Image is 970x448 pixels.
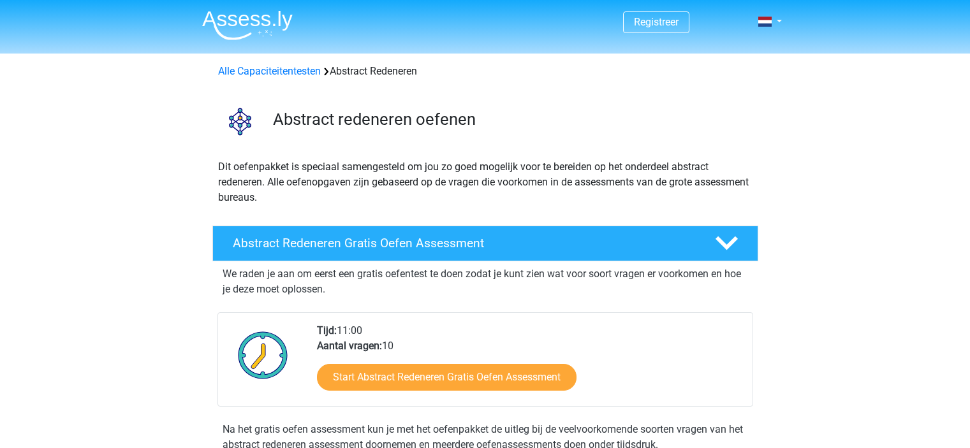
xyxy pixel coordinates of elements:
img: Assessly [202,10,293,40]
h3: Abstract redeneren oefenen [273,110,748,129]
a: Alle Capaciteitentesten [218,65,321,77]
b: Tijd: [317,324,337,336]
p: We raden je aan om eerst een gratis oefentest te doen zodat je kunt zien wat voor soort vragen er... [223,266,748,297]
div: 11:00 10 [307,323,752,406]
h4: Abstract Redeneren Gratis Oefen Assessment [233,236,694,250]
a: Abstract Redeneren Gratis Oefen Assessment [207,226,763,261]
img: abstract redeneren [213,94,267,148]
a: Start Abstract Redeneren Gratis Oefen Assessment [317,364,577,391]
p: Dit oefenpakket is speciaal samengesteld om jou zo goed mogelijk voor te bereiden op het onderdee... [218,159,753,205]
a: Registreer [634,16,679,28]
b: Aantal vragen: [317,340,382,352]
img: Klok [231,323,295,387]
div: Abstract Redeneren [213,64,758,79]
